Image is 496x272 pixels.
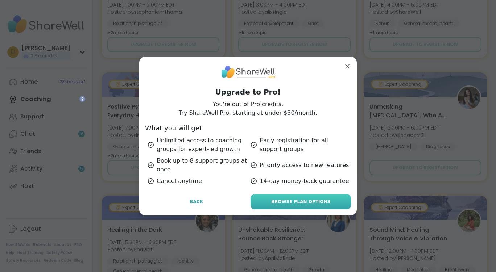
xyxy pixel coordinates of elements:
[179,100,317,117] p: You're out of Pro credits. Try ShareWell Pro, starting at under $30/month.
[145,87,351,97] h1: Upgrade to Pro!
[148,156,248,174] div: Book up to 8 support groups at once
[145,123,351,133] h3: What you will get
[251,156,351,174] div: Priority access to new features
[251,177,351,185] div: 14-day money-back guarantee
[251,194,351,209] a: Browse Plan Options
[221,63,275,81] img: ShareWell Logo
[271,198,330,205] span: Browse Plan Options
[79,96,85,102] iframe: Spotlight
[148,177,248,185] div: Cancel anytime
[251,136,351,154] div: Early registration for all support groups
[145,194,248,209] button: Back
[190,198,203,205] span: Back
[148,136,248,154] div: Unlimited access to coaching groups for expert-led growth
